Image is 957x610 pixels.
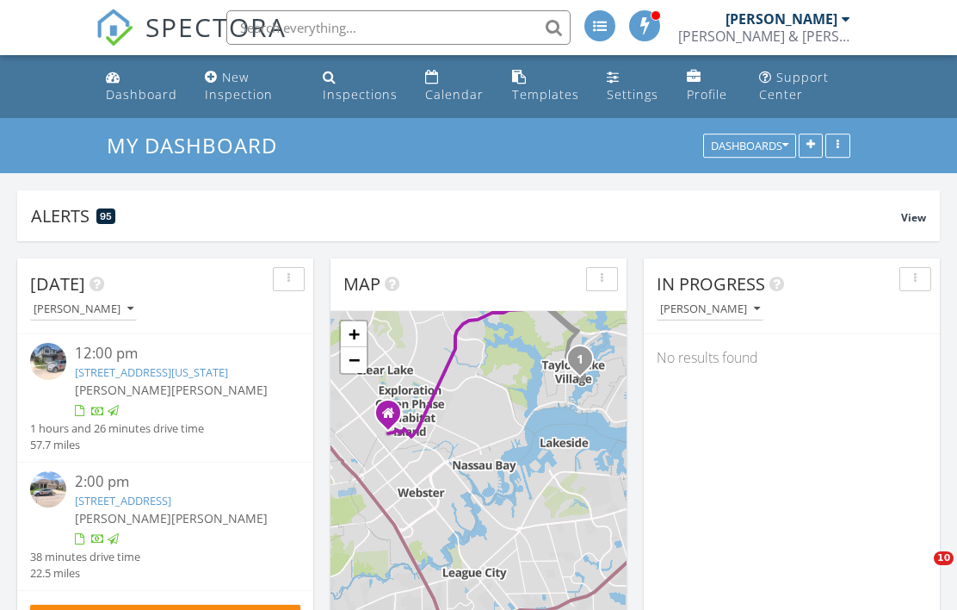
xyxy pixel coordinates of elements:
div: 38 minutes drive time [30,549,140,565]
a: New Inspection [198,62,302,111]
div: 22.5 miles [30,565,140,582]
div: Templates [512,86,579,103]
iframe: Intercom live chat [898,551,940,593]
div: [PERSON_NAME] [725,10,837,28]
a: Inspections [316,62,404,111]
div: Dashboard [106,86,177,103]
span: [PERSON_NAME] [171,510,268,526]
a: Settings [600,62,666,111]
div: Support Center [759,69,829,103]
a: Dashboard [99,62,184,111]
a: Zoom in [341,321,367,347]
div: 57.7 miles [30,437,204,453]
a: Support Center [752,62,858,111]
span: [PERSON_NAME] [75,382,171,398]
input: Search everything... [226,10,571,45]
div: Inspections [323,86,398,103]
span: View [901,210,926,225]
div: [PERSON_NAME] [660,303,760,315]
div: Calendar [425,86,484,103]
div: Alerts [31,204,901,227]
button: [PERSON_NAME] [30,298,137,321]
span: SPECTORA [145,9,287,45]
div: 1 hours and 26 minutes drive time [30,420,204,437]
div: Bryan & Bryan Inspections [678,28,850,45]
img: 9549722%2Fcover_photos%2FUXYD6pxHKU6UthBPXPXR%2Fsmall.jpg [30,471,66,507]
span: 95 [100,210,112,222]
button: [PERSON_NAME] [657,298,763,321]
span: In Progress [657,272,765,296]
div: 2:00 pm [75,471,278,493]
span: [PERSON_NAME] [75,510,171,526]
div: No results found [644,334,940,381]
span: 10 [934,551,954,565]
i: 1 [577,354,583,366]
a: Templates [505,62,586,111]
a: Zoom out [341,347,367,373]
div: New Inspection [205,69,273,103]
div: [PERSON_NAME] [34,303,133,315]
div: 766 Seamaster Dr., Houston TX 77062 [388,413,398,423]
a: 2:00 pm [STREET_ADDRESS] [PERSON_NAME][PERSON_NAME] 38 minutes drive time 22.5 miles [30,471,300,582]
a: [STREET_ADDRESS] [75,493,171,508]
span: [DATE] [30,272,85,296]
a: [STREET_ADDRESS][US_STATE] [75,364,228,380]
div: Dashboards [711,140,788,152]
button: Dashboards [703,134,796,159]
a: Company Profile [680,62,738,111]
div: Settings [607,86,658,103]
span: [PERSON_NAME] [171,382,268,398]
div: 715 Timber Cove Dr, Seabrook, TX 77586 [580,358,590,369]
img: 9545771%2Fcover_photos%2FOVhi8j4oUp9dsCqnOXfX%2Fsmall.jpg [30,343,66,379]
a: 12:00 pm [STREET_ADDRESS][US_STATE] [PERSON_NAME][PERSON_NAME] 1 hours and 26 minutes drive time ... [30,343,300,453]
a: Calendar [418,62,491,111]
span: Map [343,272,380,296]
a: SPECTORA [96,23,287,59]
div: 12:00 pm [75,343,278,364]
div: Profile [687,86,727,103]
img: The Best Home Inspection Software - Spectora [96,9,133,47]
a: My Dashboard [107,131,292,159]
